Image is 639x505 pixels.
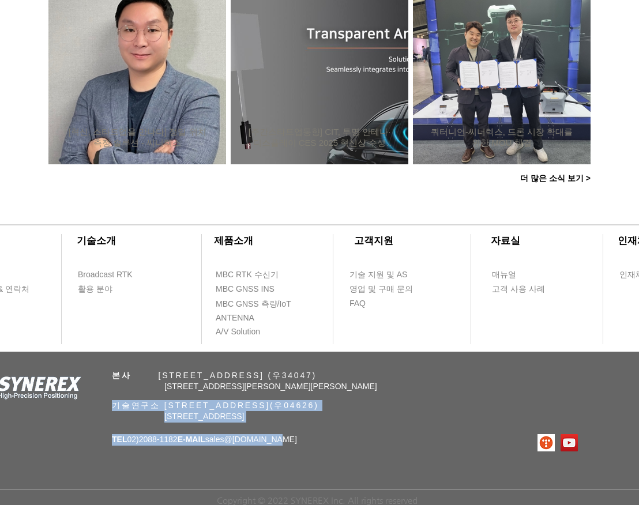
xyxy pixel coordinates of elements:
a: MBC GNSS INS [215,282,287,296]
span: 활용 분야 [78,284,112,295]
span: ​고객지원 [354,235,393,246]
h2: [주간스타트업동향] CIT, 투명 안테나·디스플레이 CES 2025 혁신상 수상 外 [248,127,391,149]
a: 매뉴얼 [491,267,558,282]
span: Broadcast RTK [78,269,133,281]
a: MBC RTK 수신기 [215,267,302,282]
a: Broadcast RTK [77,267,144,282]
a: [혁신, 스타트업을 만나다] 정밀 위치측정 솔루션 - 씨너렉스 [66,126,209,149]
span: MBC GNSS 측량/IoT [216,299,291,310]
span: 기술연구소 [STREET_ADDRESS](우04626) [112,401,319,410]
h2: [혁신, 스타트업을 만나다] 정밀 위치측정 솔루션 - 씨너렉스 [66,127,209,149]
span: 본사 [112,371,131,380]
a: FAQ [349,296,415,311]
span: ANTENNA [216,312,254,324]
h2: 쿼터니언-씨너렉스, 드론 시장 확대를 위한 MOU 체결 [430,127,573,149]
ul: SNS 모음 [537,434,578,451]
a: 고객 사용 사례 [491,282,558,296]
a: [주간스타트업동향] CIT, 투명 안테나·디스플레이 CES 2025 혁신상 수상 外 [248,126,391,149]
a: @[DOMAIN_NAME] [224,435,297,444]
span: Copyright © 2022 SYNEREX Inc. All rights reserved [217,495,418,505]
span: [STREET_ADDRESS] [164,412,244,421]
span: MBC RTK 수신기 [216,269,279,281]
span: E-MAIL [178,435,205,444]
a: 영업 및 구매 문의 [349,282,415,296]
a: 기술 지원 및 AS [349,267,435,282]
iframe: Wix Chat [506,455,639,505]
span: FAQ [349,298,366,310]
span: MBC GNSS INS [216,284,275,295]
span: ​자료실 [491,235,520,246]
span: TEL [112,435,127,444]
span: 02)2088-1182 sales [112,435,297,444]
img: 티스토리로고 [537,434,555,451]
a: 쿼터니언-씨너렉스, 드론 시장 확대를 위한 MOU 체결 [430,126,573,149]
a: 활용 분야 [77,282,144,296]
span: ​ [STREET_ADDRESS] (우34047) [112,371,317,380]
span: 더 많은 소식 보기 > [520,174,591,184]
span: ​기술소개 [77,235,116,246]
span: ​제품소개 [214,235,253,246]
span: [STREET_ADDRESS][PERSON_NAME][PERSON_NAME] [164,382,377,391]
a: MBC GNSS 측량/IoT [215,297,316,311]
a: 더 많은 소식 보기 > [512,167,599,190]
span: 영업 및 구매 문의 [349,284,413,295]
img: 유튜브 사회 아이콘 [561,434,578,451]
span: A/V Solution [216,326,260,338]
span: 기술 지원 및 AS [349,269,407,281]
span: 매뉴얼 [492,269,516,281]
a: A/V Solution [215,325,281,339]
span: 고객 사용 사례 [492,284,545,295]
a: ANTENNA [215,311,281,325]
